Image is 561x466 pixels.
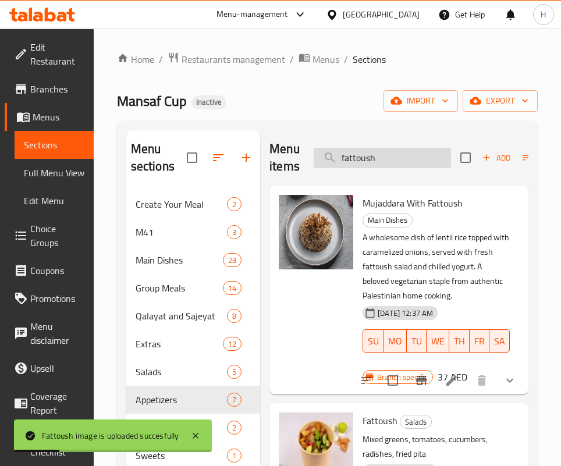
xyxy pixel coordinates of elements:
[24,166,84,180] span: Full Menu View
[363,214,412,227] span: Main Dishes
[136,365,227,379] span: Salads
[24,194,84,208] span: Edit Menu
[269,140,300,175] h2: Menu items
[126,386,260,414] div: Appetizers7
[136,449,227,463] span: Sweets
[191,95,226,109] div: Inactive
[223,339,241,350] span: 12
[136,393,227,407] span: Appetizers
[126,190,260,218] div: Create Your Meal2
[474,333,485,350] span: FR
[228,199,241,210] span: 2
[126,330,260,358] div: Extras12
[481,151,512,165] span: Add
[373,308,438,319] span: [DATE] 12:37 AM
[541,8,546,21] span: H
[5,354,94,382] a: Upsell
[228,450,241,461] span: 1
[496,367,524,394] button: show more
[279,195,353,269] img: Mujaddara With Fattoush
[363,412,397,429] span: Fattoush
[131,140,187,175] h2: Menu sections
[30,361,84,375] span: Upsell
[42,429,179,442] div: Fattoush image is uploaded succesfully
[5,284,94,312] a: Promotions
[117,52,154,66] a: Home
[353,367,381,394] button: sort-choices
[381,368,405,393] span: Select to update
[5,215,94,257] a: Choice Groups
[407,367,435,394] button: Branch-specific-item
[228,311,241,322] span: 8
[523,151,555,165] span: Sort
[159,52,163,66] li: /
[228,422,241,433] span: 2
[427,329,449,353] button: WE
[314,148,451,168] input: search
[30,291,84,305] span: Promotions
[463,90,538,112] button: export
[400,415,432,429] div: Salads
[228,227,241,238] span: 3
[363,329,384,353] button: SU
[227,309,242,323] div: items
[228,394,241,405] span: 7
[299,52,339,67] a: Menus
[223,283,241,294] span: 14
[136,197,227,211] span: Create Your Meal
[472,94,528,108] span: export
[223,255,241,266] span: 23
[223,253,242,267] div: items
[232,144,260,172] button: Add section
[117,88,187,114] span: Mansaf Cup
[227,197,242,211] div: items
[126,274,260,302] div: Group Meals14
[126,218,260,246] div: M413
[5,103,94,131] a: Menus
[126,302,260,330] div: Qalayat and Sajeyat8
[227,449,242,463] div: items
[136,253,223,267] span: Main Dishes
[30,222,84,250] span: Choice Groups
[136,309,227,323] div: Qalayat and Sajeyat
[30,264,84,278] span: Coupons
[191,97,226,107] span: Inactive
[5,257,94,284] a: Coupons
[24,138,84,152] span: Sections
[313,52,339,66] span: Menus
[30,389,84,417] span: Coverage Report
[5,382,94,424] a: Coverage Report
[227,225,242,239] div: items
[136,337,223,351] span: Extras
[468,367,496,394] button: delete
[180,145,204,170] span: Select all sections
[445,373,459,387] a: Edit menu item
[136,281,223,295] span: Group Meals
[126,358,260,386] div: Salads5
[228,367,241,378] span: 5
[520,149,558,167] button: Sort
[478,149,515,167] span: Add item
[343,8,420,21] div: [GEOGRAPHIC_DATA]
[168,52,285,67] a: Restaurants management
[5,75,94,103] a: Branches
[15,187,94,215] a: Edit Menu
[30,319,84,347] span: Menu disclaimer
[407,329,427,353] button: TU
[30,82,84,96] span: Branches
[30,40,84,68] span: Edit Restaurant
[117,52,538,67] nav: breadcrumb
[136,225,227,239] span: M41
[33,110,84,124] span: Menus
[494,333,505,350] span: SA
[454,333,465,350] span: TH
[431,333,445,350] span: WE
[489,329,510,353] button: SA
[5,312,94,354] a: Menu disclaimer
[223,337,242,351] div: items
[15,159,94,187] a: Full Menu View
